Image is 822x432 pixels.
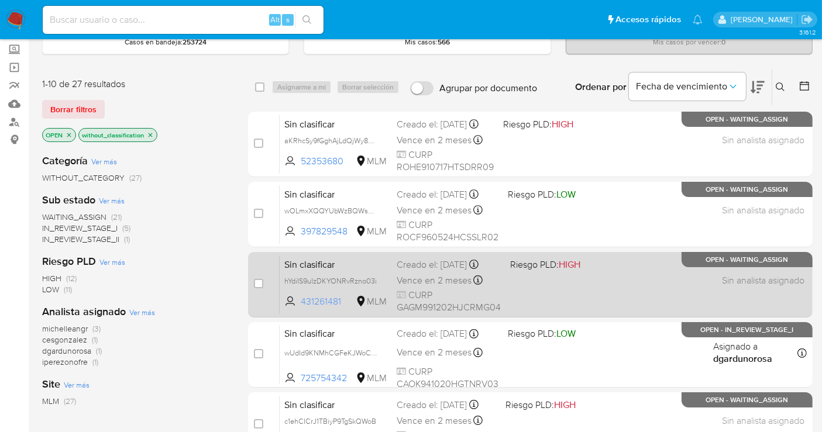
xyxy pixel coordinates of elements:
[615,13,681,26] span: Accesos rápidos
[43,12,324,27] input: Buscar usuario o caso...
[799,27,816,37] span: 3.161.2
[286,14,290,25] span: s
[693,15,703,25] a: Notificaciones
[295,12,319,28] button: search-icon
[270,14,280,25] span: Alt
[731,14,797,25] p: nancy.sanchezgarcia@mercadolibre.com.mx
[801,13,813,26] a: Salir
